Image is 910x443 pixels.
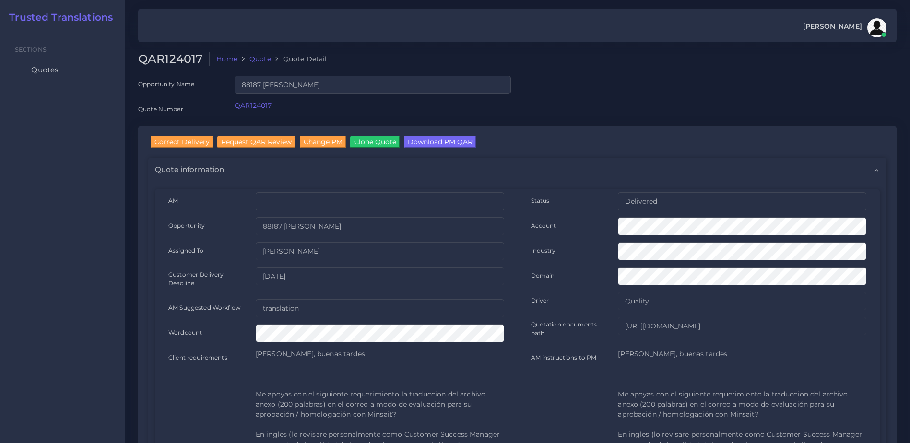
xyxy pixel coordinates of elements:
[155,164,224,175] span: Quote information
[168,197,178,205] label: AM
[271,54,327,64] li: Quote Detail
[7,60,118,80] a: Quotes
[138,52,210,66] h2: QAR124017
[531,246,556,255] label: Industry
[138,105,183,113] label: Quote Number
[168,353,227,361] label: Client requirements
[531,271,555,280] label: Domain
[350,136,400,148] input: Clone Quote
[256,242,504,260] input: pm
[867,18,886,37] img: avatar
[168,270,242,287] label: Customer Delivery Deadline
[404,136,476,148] input: Download PM QAR
[235,101,272,110] a: QAR124017
[803,23,862,30] span: [PERSON_NAME]
[798,18,890,37] a: [PERSON_NAME]avatar
[138,80,194,88] label: Opportunity Name
[216,54,237,64] a: Home
[151,136,213,148] input: Correct Delivery
[168,246,204,255] label: Assigned To
[15,46,47,53] span: Sections
[300,136,346,148] input: Change PM
[531,320,605,337] label: Quotation documents path
[531,197,550,205] label: Status
[148,158,886,182] div: Quote information
[168,221,205,230] label: Opportunity
[531,296,549,304] label: Driver
[31,65,59,75] span: Quotes
[168,328,202,337] label: Wordcount
[217,136,295,148] input: Request QAR Review
[168,303,241,312] label: AM Suggested Workflow
[531,353,597,361] label: AM instructions to PM
[2,12,113,23] a: Trusted Translations
[249,54,271,64] a: Quote
[531,221,556,230] label: Account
